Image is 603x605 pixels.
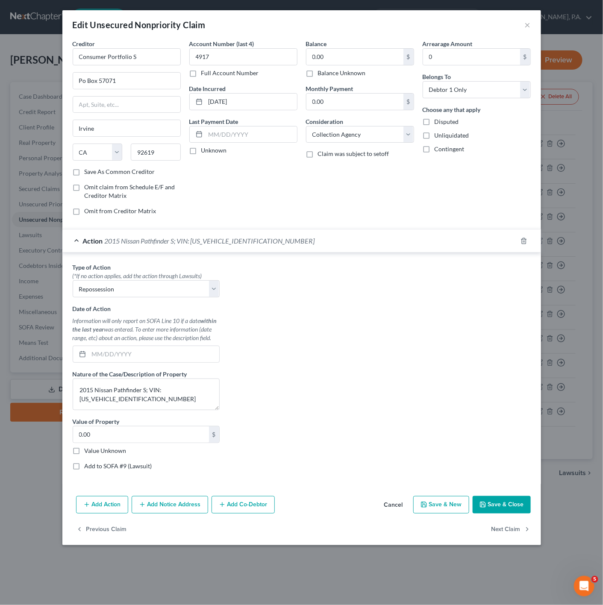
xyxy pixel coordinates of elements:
[73,40,95,47] span: Creditor
[73,264,111,271] span: Type of Action
[318,69,366,77] label: Balance Unknown
[73,97,180,113] input: Apt, Suite, etc...
[306,117,344,126] label: Consideration
[85,167,155,176] label: Save As Common Creditor
[201,146,227,155] label: Unknown
[206,126,297,143] input: MM/DD/YYYY
[105,237,315,245] span: 2015 Nissan Pathfinder S; VIN: [US_VEHICLE_IDENTIFICATION_NUMBER]
[306,39,327,48] label: Balance
[85,207,156,214] span: Omit from Creditor Matrix
[435,118,459,125] span: Disputed
[212,496,275,514] button: Add Co-Debtor
[189,39,254,48] label: Account Number (last 4)
[189,84,226,93] label: Date Incurred
[85,183,175,199] span: Omit claim from Schedule E/F and Creditor Matrix
[73,73,180,89] input: Enter address...
[435,132,469,139] span: Unliquidated
[73,317,220,342] div: Information will only report on SOFA Line 10 if a date was entered. To enter more information (da...
[73,417,120,426] label: Value of Property
[377,497,410,514] button: Cancel
[73,304,111,313] label: Date of Action
[76,520,127,538] button: Previous Claim
[591,576,598,583] span: 5
[423,49,520,65] input: 0.00
[209,426,219,443] div: $
[413,496,469,514] button: Save & New
[423,39,473,48] label: Arrearage Amount
[473,496,531,514] button: Save & Close
[73,272,220,280] div: (*If no action applies, add the action through Lawsuits)
[520,49,530,65] div: $
[132,496,208,514] button: Add Notice Address
[85,462,152,470] label: Add to SOFA #9 (Lawsuit)
[403,94,414,110] div: $
[83,237,103,245] span: Action
[206,94,297,110] input: MM/DD/YYYY
[189,48,297,65] input: XXXX
[73,48,181,65] input: Search creditor by name...
[491,520,531,538] button: Next Claim
[423,73,451,80] span: Belongs To
[189,117,238,126] label: Last Payment Date
[201,69,259,77] label: Full Account Number
[403,49,414,65] div: $
[435,145,465,153] span: Contingent
[73,120,180,136] input: Enter city...
[525,20,531,30] button: ×
[306,84,353,93] label: Monthly Payment
[73,370,187,379] label: Nature of the Case/Description of Property
[73,426,209,443] input: 0.00
[574,576,594,596] iframe: Intercom live chat
[306,94,403,110] input: 0.00
[76,496,128,514] button: Add Action
[73,19,206,31] div: Edit Unsecured Nonpriority Claim
[85,446,126,455] label: Value Unknown
[131,144,181,161] input: Enter zip...
[306,49,403,65] input: 0.00
[423,105,481,114] label: Choose any that apply
[318,150,389,157] span: Claim was subject to setoff
[89,346,219,362] input: MM/DD/YYYY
